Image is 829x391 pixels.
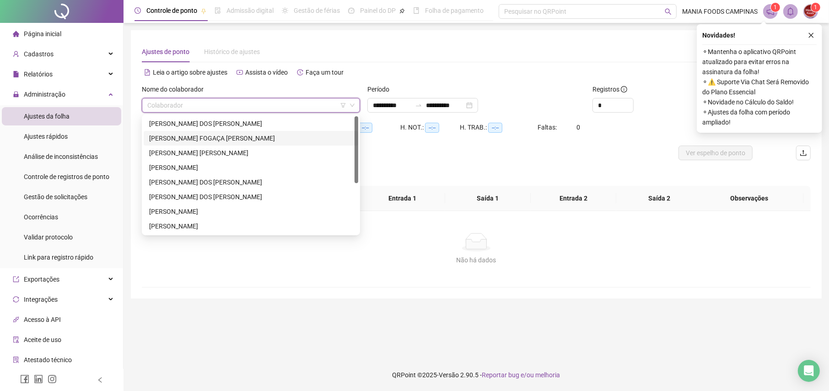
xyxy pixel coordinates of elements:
[774,4,777,11] span: 1
[24,153,98,160] span: Análise de inconsistências
[415,102,422,109] span: to
[144,116,358,131] div: ADRIANA COSTA DOS SANTOS
[348,7,355,14] span: dashboard
[702,47,817,77] span: ⚬ Mantenha o aplicativo QRPoint atualizado para evitar erros na assinatura da folha!
[149,148,353,158] div: [PERSON_NAME] [PERSON_NAME]
[294,7,340,14] span: Gestão de férias
[24,213,58,221] span: Ocorrências
[345,122,401,133] div: HE 3:
[798,360,820,382] div: Open Intercom Messenger
[153,69,227,76] span: Leia o artigo sobre ajustes
[399,8,405,14] span: pushpin
[153,255,800,265] div: Não há dados
[24,50,54,58] span: Cadastros
[538,124,558,131] span: Faltas:
[13,71,19,77] span: file
[682,6,758,16] span: MANIA FOODS CAMPINAS
[415,102,422,109] span: swap-right
[144,131,358,146] div: FLÁVIA FURLAN FOGAÇA DE SOUZA
[24,276,59,283] span: Exportações
[149,206,353,217] div: [PERSON_NAME]
[142,48,189,55] span: Ajustes de ponto
[144,146,358,160] div: IGOR GABRIEL ALVES BORGES
[24,193,87,201] span: Gestão de solicitações
[24,296,58,303] span: Integrações
[702,193,797,203] span: Observações
[13,276,19,282] span: export
[592,84,627,94] span: Registros
[445,186,531,211] th: Saída 1
[13,91,19,98] span: lock
[144,175,358,190] div: LARISSA NOGUEIRA DOS SANTOS
[425,123,439,133] span: --:--
[24,133,68,140] span: Ajustes rápidos
[766,7,775,16] span: notification
[460,122,538,133] div: H. TRAB.:
[400,122,460,133] div: H. NOT.:
[340,103,346,108] span: filter
[702,97,817,107] span: ⚬ Novidade no Cálculo do Saldo!
[215,7,221,14] span: file-done
[439,371,459,379] span: Versão
[97,377,103,383] span: left
[488,123,502,133] span: --:--
[616,186,702,211] th: Saída 2
[149,133,353,143] div: [PERSON_NAME] FOGAÇA [PERSON_NAME]
[144,219,358,234] div: MARIANA DOS SANTOS BARBOSA
[146,7,197,14] span: Controle de ponto
[237,69,243,76] span: youtube
[149,177,353,187] div: [PERSON_NAME] DOS [PERSON_NAME]
[142,84,210,94] label: Nome do colaborador
[13,31,19,37] span: home
[24,91,65,98] span: Administração
[24,316,61,323] span: Acesso à API
[482,371,560,379] span: Reportar bug e/ou melhoria
[576,124,580,131] span: 0
[245,69,288,76] span: Assista o vídeo
[814,4,818,11] span: 1
[144,204,358,219] div: LUIZ CLAUDIO FIGUEIREDO
[13,51,19,57] span: user-add
[24,336,61,343] span: Aceite de uso
[24,254,93,261] span: Link para registro rápido
[811,3,820,12] sup: Atualize o seu contato no menu Meus Dados
[13,296,19,303] span: sync
[786,7,795,16] span: bell
[24,71,53,78] span: Relatórios
[358,123,372,133] span: --:--
[771,3,780,12] sup: 1
[124,359,829,391] footer: QRPoint © 2025 - 2.90.5 -
[808,32,814,38] span: close
[297,69,303,76] span: history
[149,192,353,202] div: [PERSON_NAME] DOS [PERSON_NAME]
[24,173,109,180] span: Controle de registros de ponto
[702,30,735,40] span: Novidades !
[13,337,19,343] span: audit
[149,163,353,173] div: [PERSON_NAME]
[531,186,616,211] th: Entrada 2
[306,69,344,76] span: Faça um tour
[149,221,353,231] div: [PERSON_NAME]
[34,375,43,384] span: linkedin
[804,5,818,18] img: 78011
[144,190,358,204] div: LEONARDO AMBROSIO DOS SANTOS
[702,107,817,127] span: ⚬ Ajustes da folha com período ampliado!
[48,375,57,384] span: instagram
[24,30,61,38] span: Página inicial
[800,149,807,157] span: upload
[149,119,353,129] div: [PERSON_NAME] DOS [PERSON_NAME]
[360,186,445,211] th: Entrada 1
[13,357,19,363] span: solution
[702,77,817,97] span: ⚬ ⚠️ Suporte Via Chat Será Removido do Plano Essencial
[360,7,396,14] span: Painel do DP
[282,7,288,14] span: sun
[226,7,274,14] span: Admissão digital
[665,8,672,15] span: search
[350,103,355,108] span: down
[413,7,420,14] span: book
[144,69,151,76] span: file-text
[13,316,19,323] span: api
[678,146,753,160] button: Ver espelho de ponto
[20,375,29,384] span: facebook
[24,356,72,364] span: Atestado técnico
